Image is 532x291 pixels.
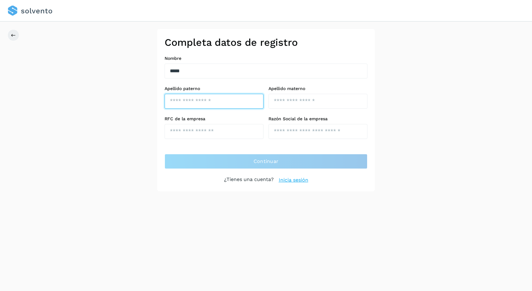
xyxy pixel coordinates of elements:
label: RFC de la empresa [165,116,264,122]
label: Apellido materno [268,86,367,91]
span: Continuar [254,158,279,165]
h2: Completa datos de registro [165,36,367,48]
label: Apellido paterno [165,86,264,91]
label: Razón Social de la empresa [268,116,367,122]
p: ¿Tienes una cuenta? [224,176,274,184]
button: Continuar [165,154,367,169]
label: Nombre [165,56,367,61]
a: Inicia sesión [279,176,308,184]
